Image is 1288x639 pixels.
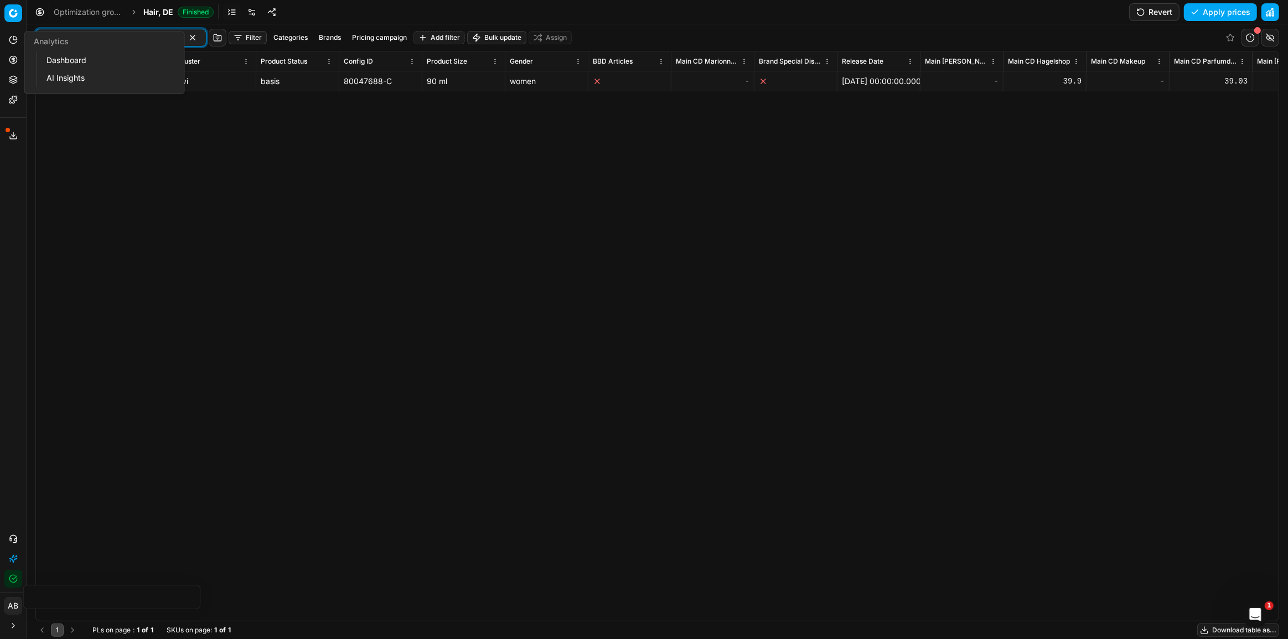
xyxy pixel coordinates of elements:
button: Add filter [413,31,465,44]
span: Product Size [427,57,467,66]
span: Gender [510,57,533,66]
a: Optimization groups [54,7,125,18]
div: - [1091,76,1165,87]
button: AB [4,597,22,615]
button: Brands [314,31,345,44]
div: - [925,76,999,87]
iframe: Intercom live chat [1242,601,1269,628]
div: kvi [178,76,251,87]
strong: 1 [228,626,231,635]
div: 39.9 [1008,76,1082,87]
button: Apply prices [1184,3,1257,21]
button: Categories [269,31,312,44]
span: Main [PERSON_NAME] [925,57,987,66]
div: women [510,76,583,87]
span: Main CD Parfumdreams [1174,57,1237,66]
div: [DATE] 00:00:00.000000 [842,76,915,87]
strong: 1 [214,626,217,635]
span: Cluster [178,57,200,66]
span: BBD Articles [593,57,633,66]
button: Bulk update [467,31,526,44]
span: Release Date [842,57,883,66]
button: Pricing campaign [348,31,411,44]
span: Main CD Marionnaud [676,57,738,66]
a: Dashboard [42,53,171,68]
span: Main CD Hagelshop [1008,57,1070,66]
span: 1 [1265,601,1274,610]
button: Revert [1129,3,1180,21]
span: Main CD Makeup [1091,57,1145,66]
span: Analytics [34,37,69,46]
a: AI Insights [42,70,171,86]
strong: of [219,626,226,635]
span: Product Status [261,57,307,66]
button: Download table as... [1197,624,1279,637]
div: basis [261,76,334,87]
div: - [676,76,749,87]
span: Config ID [344,57,373,66]
nav: breadcrumb [54,7,214,18]
div: 90 ml [427,76,500,87]
span: Brand Special Display [759,57,821,66]
button: Filter [229,31,267,44]
div: 39.03 [1174,76,1248,87]
span: AB [5,598,22,614]
button: Assign [529,31,572,44]
span: Finished [178,7,214,18]
span: Hair, DE [143,7,173,18]
div: 80047688-C [344,76,417,87]
span: Hair, DEFinished [143,7,214,18]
